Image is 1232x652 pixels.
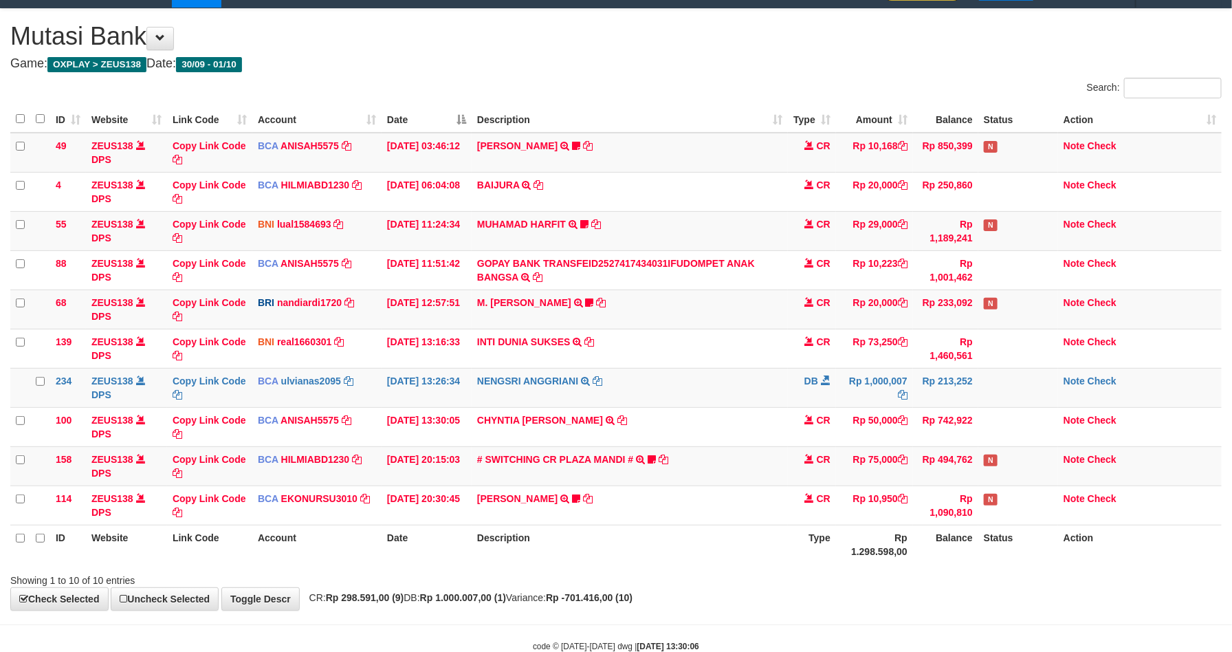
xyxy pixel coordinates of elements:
[56,219,67,230] span: 55
[1087,78,1222,98] label: Search:
[334,219,344,230] a: Copy lual1584693 to clipboard
[1064,454,1085,465] a: Note
[659,454,668,465] a: Copy # SWITCHING CR PLAZA MANDI # to clipboard
[913,407,978,446] td: Rp 742,922
[56,493,71,504] span: 114
[984,455,998,466] span: Has Note
[817,140,830,151] span: CR
[898,454,907,465] a: Copy Rp 75,000 to clipboard
[477,140,558,151] a: [PERSON_NAME]
[173,219,246,243] a: Copy Link Code
[258,258,278,269] span: BCA
[382,486,472,525] td: [DATE] 20:30:45
[56,180,61,191] span: 4
[817,415,830,426] span: CR
[1088,415,1116,426] a: Check
[258,376,278,387] span: BCA
[173,454,246,479] a: Copy Link Code
[913,133,978,173] td: Rp 850,399
[898,389,907,400] a: Copy Rp 1,000,007 to clipboard
[836,329,913,368] td: Rp 73,250
[898,297,907,308] a: Copy Rp 20,000 to clipboard
[984,219,998,231] span: Has Note
[472,106,788,133] th: Description: activate to sort column ascending
[342,415,351,426] a: Copy ANISAH5575 to clipboard
[984,494,998,506] span: Has Note
[1088,140,1116,151] a: Check
[252,106,382,133] th: Account: activate to sort column ascending
[86,446,167,486] td: DPS
[382,329,472,368] td: [DATE] 13:16:33
[1058,525,1222,564] th: Action
[302,592,633,603] span: CR: DB: Variance:
[836,525,913,564] th: Rp 1.298.598,00
[382,133,472,173] td: [DATE] 03:46:12
[56,454,71,465] span: 158
[1064,140,1085,151] a: Note
[221,587,300,611] a: Toggle Descr
[637,642,699,651] strong: [DATE] 13:30:06
[477,376,578,387] a: NENGSRI ANGGRIANI
[173,180,246,204] a: Copy Link Code
[584,336,594,347] a: Copy INTI DUNIA SUKSES to clipboard
[913,106,978,133] th: Balance
[258,454,278,465] span: BCA
[1088,258,1116,269] a: Check
[382,250,472,290] td: [DATE] 11:51:42
[477,336,571,347] a: INTI DUNIA SUKSES
[10,57,1222,71] h4: Game: Date:
[836,211,913,250] td: Rp 29,000
[420,592,506,603] strong: Rp 1.000.007,00 (1)
[898,140,907,151] a: Copy Rp 10,168 to clipboard
[1064,336,1085,347] a: Note
[10,23,1222,50] h1: Mutasi Bank
[176,57,242,72] span: 30/09 - 01/10
[913,446,978,486] td: Rp 494,762
[583,493,593,504] a: Copy AHMAD AGUSTI to clipboard
[280,140,339,151] a: ANISAH5575
[817,493,830,504] span: CR
[913,486,978,525] td: Rp 1,090,810
[597,297,606,308] a: Copy M. FAIZ ALFIN to clipboard
[817,297,830,308] span: CR
[836,133,913,173] td: Rp 10,168
[281,376,341,387] a: ulvianas2095
[86,368,167,407] td: DPS
[836,446,913,486] td: Rp 75,000
[91,336,133,347] a: ZEUS138
[788,525,836,564] th: Type
[836,368,913,407] td: Rp 1,000,007
[91,180,133,191] a: ZEUS138
[1124,78,1222,98] input: Search:
[1088,297,1116,308] a: Check
[258,493,278,504] span: BCA
[344,297,354,308] a: Copy nandiardi1720 to clipboard
[978,525,1058,564] th: Status
[817,219,830,230] span: CR
[1088,219,1116,230] a: Check
[10,568,503,587] div: Showing 1 to 10 of 10 entries
[47,57,146,72] span: OXPLAY > ZEUS138
[86,250,167,290] td: DPS
[836,407,913,446] td: Rp 50,000
[1064,219,1085,230] a: Note
[258,297,274,308] span: BRI
[56,336,71,347] span: 139
[913,250,978,290] td: Rp 1,001,462
[477,454,633,465] a: # SWITCHING CR PLAZA MANDI #
[913,525,978,564] th: Balance
[280,258,339,269] a: ANISAH5575
[593,376,602,387] a: Copy NENGSRI ANGGRIANI to clipboard
[984,298,998,309] span: Has Note
[86,486,167,525] td: DPS
[978,106,1058,133] th: Status
[382,446,472,486] td: [DATE] 20:15:03
[477,297,571,308] a: M. [PERSON_NAME]
[591,219,601,230] a: Copy MUHAMAD HARFIT to clipboard
[86,133,167,173] td: DPS
[342,140,351,151] a: Copy ANISAH5575 to clipboard
[91,140,133,151] a: ZEUS138
[817,258,830,269] span: CR
[382,211,472,250] td: [DATE] 11:24:34
[898,258,907,269] a: Copy Rp 10,223 to clipboard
